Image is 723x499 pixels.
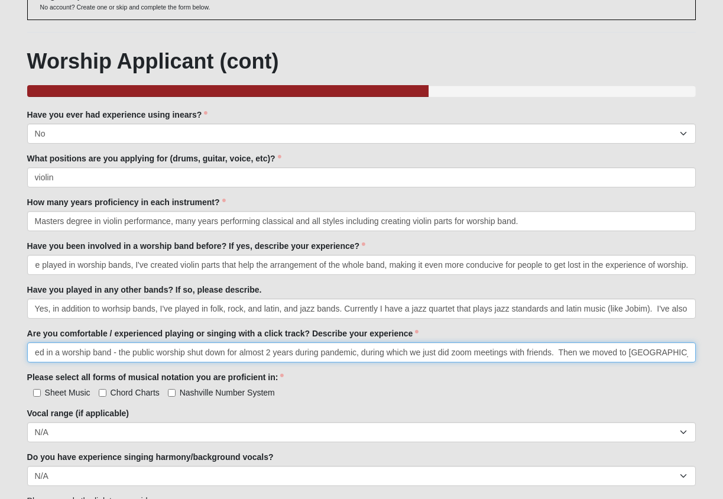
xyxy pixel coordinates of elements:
[27,284,262,296] label: Have you played in any other bands? If so, please describe.
[111,388,160,397] span: Chord Charts
[27,371,284,383] label: Please select all forms of musical notation you are proficient in:
[168,389,176,397] input: Nashville Number System
[27,196,226,208] label: How many years proficiency in each instrument?
[180,388,275,397] span: Nashville Number System
[27,407,129,419] label: Vocal range (if applicable)
[27,48,696,74] h1: Worship Applicant (cont)
[27,109,208,121] label: Have you ever had experience using inears?
[27,240,366,252] label: Have you been involved in a worship band before? If yes, describe your experience?
[27,328,419,339] label: Are you comfortable / experienced playing or singing with a click track? Describe your experience
[40,3,210,12] p: No account? Create one or skip and complete the form below.
[33,389,41,397] input: Sheet Music
[99,389,106,397] input: Chord Charts
[27,153,281,164] label: What positions are you applying for (drums, guitar, voice, etc)?
[45,388,90,397] span: Sheet Music
[27,451,274,463] label: Do you have experience singing harmony/background vocals?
